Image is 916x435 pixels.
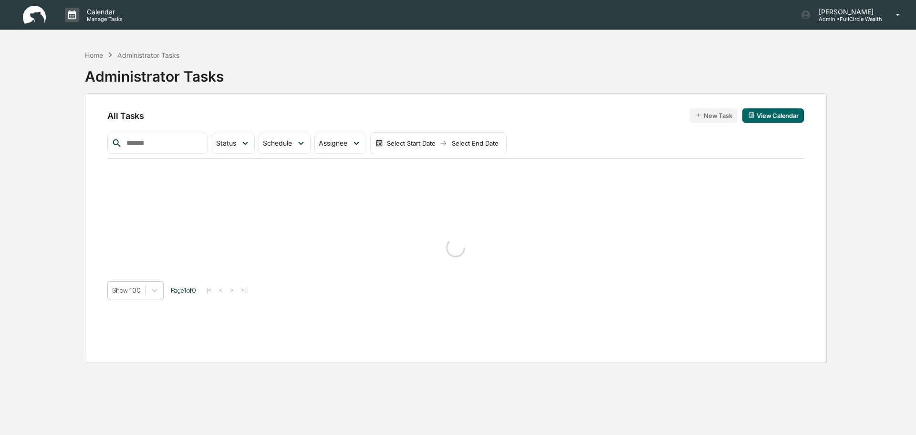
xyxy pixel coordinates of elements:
[439,139,447,147] img: arrow right
[216,139,236,147] span: Status
[449,139,501,147] div: Select End Date
[263,139,292,147] span: Schedule
[748,112,755,118] img: calendar
[811,16,882,22] p: Admin • FullCircle Wealth
[216,286,226,294] button: <
[107,111,144,121] span: All Tasks
[238,286,249,294] button: >|
[385,139,437,147] div: Select Start Date
[203,286,214,294] button: |<
[171,286,196,294] span: Page 1 of 0
[375,139,383,147] img: calendar
[117,51,179,59] div: Administrator Tasks
[811,8,882,16] p: [PERSON_NAME]
[319,139,347,147] span: Assignee
[689,108,738,123] button: New Task
[79,16,127,22] p: Manage Tasks
[85,51,103,59] div: Home
[227,286,237,294] button: >
[79,8,127,16] p: Calendar
[85,60,224,85] div: Administrator Tasks
[23,6,46,24] img: logo
[742,108,804,123] button: View Calendar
